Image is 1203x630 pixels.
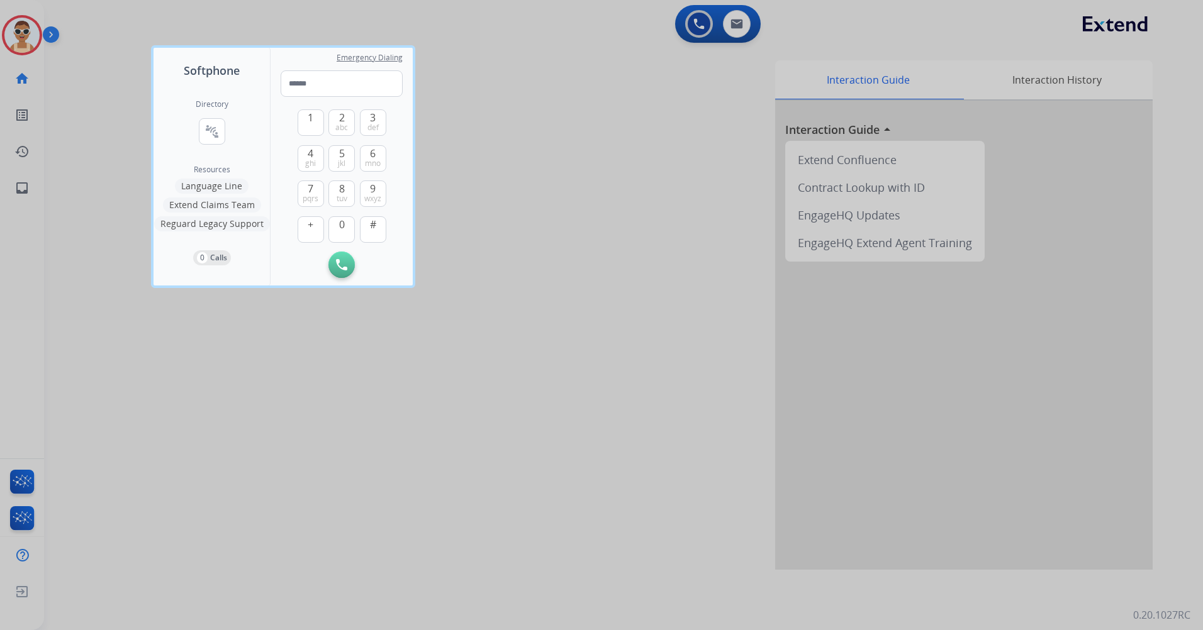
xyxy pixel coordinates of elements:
button: 2abc [328,109,355,136]
span: 2 [339,110,345,125]
button: 0 [328,216,355,243]
span: 5 [339,146,345,161]
button: 7pqrs [298,180,324,207]
button: + [298,216,324,243]
span: 0 [339,217,345,232]
span: # [370,217,376,232]
span: 6 [370,146,376,161]
span: tuv [337,194,347,204]
span: 8 [339,181,345,196]
span: ghi [305,158,316,169]
span: Emergency Dialing [337,53,403,63]
span: mno [365,158,381,169]
span: 3 [370,110,376,125]
span: + [308,217,313,232]
button: 8tuv [328,180,355,207]
img: call-button [336,259,347,270]
span: jkl [338,158,345,169]
p: 0 [197,252,208,263]
span: Softphone [184,62,240,79]
span: Resources [194,165,230,175]
span: 9 [370,181,376,196]
p: 0.20.1027RC [1133,607,1190,622]
button: 5jkl [328,145,355,172]
h2: Directory [196,99,228,109]
button: Language Line [175,179,249,194]
p: Calls [210,252,227,263]
span: pqrs [303,194,318,204]
button: 1 [298,109,324,136]
button: Extend Claims Team [163,197,261,213]
mat-icon: connect_without_contact [204,124,220,139]
span: 1 [308,110,313,125]
span: wxyz [364,194,381,204]
button: 6mno [360,145,386,172]
button: 3def [360,109,386,136]
span: abc [335,123,348,133]
button: # [360,216,386,243]
span: 4 [308,146,313,161]
button: 9wxyz [360,180,386,207]
span: def [367,123,379,133]
span: 7 [308,181,313,196]
button: 4ghi [298,145,324,172]
button: Reguard Legacy Support [154,216,270,231]
button: 0Calls [193,250,231,265]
